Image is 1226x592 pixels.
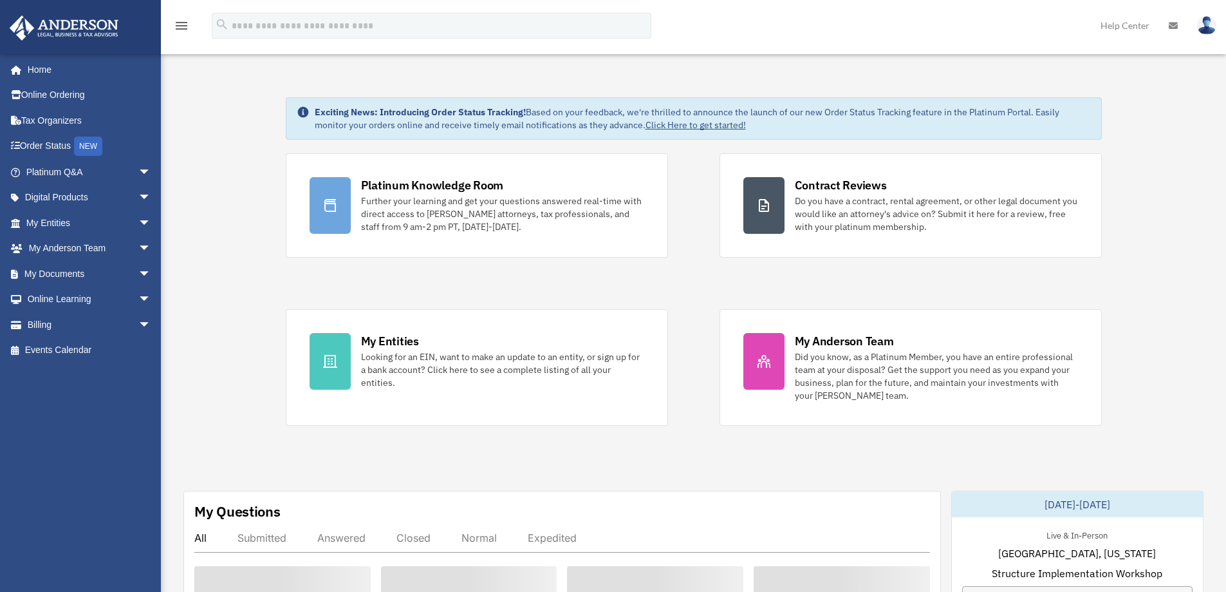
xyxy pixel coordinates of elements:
div: Platinum Knowledge Room [361,177,504,193]
a: Click Here to get started! [646,119,746,131]
a: Order StatusNEW [9,133,171,160]
a: My Anderson Team Did you know, as a Platinum Member, you have an entire professional team at your... [720,309,1102,426]
a: My Documentsarrow_drop_down [9,261,171,287]
i: search [215,17,229,32]
div: All [194,531,207,544]
a: Digital Productsarrow_drop_down [9,185,171,211]
div: Contract Reviews [795,177,887,193]
a: Contract Reviews Do you have a contract, rental agreement, or other legal document you would like... [720,153,1102,258]
div: Normal [461,531,497,544]
a: Home [9,57,164,82]
a: Platinum Knowledge Room Further your learning and get your questions answered real-time with dire... [286,153,668,258]
span: arrow_drop_down [138,261,164,287]
div: Based on your feedback, we're thrilled to announce the launch of our new Order Status Tracking fe... [315,106,1091,131]
a: Online Ordering [9,82,171,108]
div: [DATE]-[DATE] [952,492,1203,517]
div: Submitted [237,531,286,544]
span: arrow_drop_down [138,236,164,262]
span: arrow_drop_down [138,312,164,338]
div: Looking for an EIN, want to make an update to an entity, or sign up for a bank account? Click her... [361,350,644,389]
a: Events Calendar [9,338,171,363]
span: Structure Implementation Workshop [992,566,1162,581]
div: My Entities [361,333,419,349]
span: [GEOGRAPHIC_DATA], [US_STATE] [998,546,1156,561]
div: Closed [396,531,431,544]
a: Platinum Q&Aarrow_drop_down [9,159,171,185]
div: Do you have a contract, rental agreement, or other legal document you would like an attorney's ad... [795,195,1078,233]
div: NEW [74,137,102,156]
i: menu [174,18,189,33]
strong: Exciting News: Introducing Order Status Tracking! [315,106,526,118]
div: Answered [317,531,366,544]
a: Billingarrow_drop_down [9,312,171,338]
a: Tax Organizers [9,108,171,133]
div: My Questions [194,502,281,521]
div: Further your learning and get your questions answered real-time with direct access to [PERSON_NAM... [361,195,644,233]
img: User Pic [1197,16,1216,35]
span: arrow_drop_down [138,185,164,211]
img: Anderson Advisors Platinum Portal [6,15,122,41]
a: My Entitiesarrow_drop_down [9,210,171,236]
a: menu [174,23,189,33]
div: Did you know, as a Platinum Member, you have an entire professional team at your disposal? Get th... [795,350,1078,402]
a: My Entities Looking for an EIN, want to make an update to an entity, or sign up for a bank accoun... [286,309,668,426]
div: Live & In-Person [1036,528,1118,541]
span: arrow_drop_down [138,210,164,236]
span: arrow_drop_down [138,287,164,313]
a: Online Learningarrow_drop_down [9,287,171,312]
div: My Anderson Team [795,333,894,349]
div: Expedited [528,531,577,544]
span: arrow_drop_down [138,159,164,186]
a: My Anderson Teamarrow_drop_down [9,236,171,262]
